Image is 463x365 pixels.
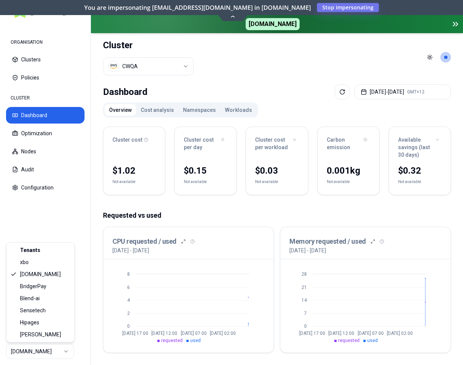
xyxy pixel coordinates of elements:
[8,244,73,256] div: Tenants
[20,270,61,278] span: [DOMAIN_NAME]
[20,258,29,266] span: xbo
[20,283,46,290] span: BridgerPay
[20,331,61,338] span: [PERSON_NAME]
[20,319,39,326] span: Hipages
[20,295,40,302] span: Blend-ai
[20,307,46,314] span: Sensetech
